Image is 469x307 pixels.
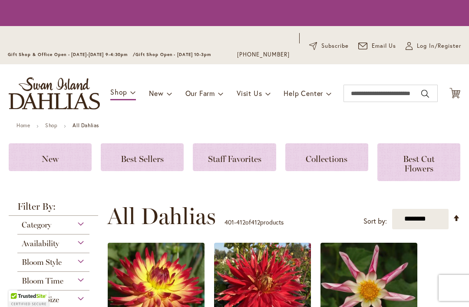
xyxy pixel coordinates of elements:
[321,42,349,50] span: Subscribe
[107,203,216,229] span: All Dahlias
[309,42,349,50] a: Subscribe
[225,218,234,226] span: 401
[236,218,245,226] span: 412
[22,239,59,248] span: Availability
[417,42,461,50] span: Log In/Register
[22,276,63,286] span: Bloom Time
[285,143,368,171] a: Collections
[251,218,260,226] span: 412
[17,122,30,129] a: Home
[110,87,127,96] span: Shop
[42,154,59,164] span: New
[403,154,435,174] span: Best Cut Flowers
[237,50,290,59] a: [PHONE_NUMBER]
[421,87,429,101] button: Search
[363,213,387,229] label: Sort by:
[22,220,51,230] span: Category
[9,143,92,171] a: New
[73,122,99,129] strong: All Dahlias
[372,42,396,50] span: Email Us
[185,89,215,98] span: Our Farm
[225,215,284,229] p: - of products
[22,257,62,267] span: Bloom Style
[358,42,396,50] a: Email Us
[208,154,261,164] span: Staff Favorites
[193,143,276,171] a: Staff Favorites
[8,52,135,57] span: Gift Shop & Office Open - [DATE]-[DATE] 9-4:30pm /
[306,154,347,164] span: Collections
[121,154,164,164] span: Best Sellers
[149,89,163,98] span: New
[9,77,100,109] a: store logo
[135,52,211,57] span: Gift Shop Open - [DATE] 10-3pm
[7,276,31,300] iframe: Launch Accessibility Center
[9,202,98,216] strong: Filter By:
[45,122,57,129] a: Shop
[284,89,323,98] span: Help Center
[377,143,460,181] a: Best Cut Flowers
[101,143,184,171] a: Best Sellers
[237,89,262,98] span: Visit Us
[406,42,461,50] a: Log In/Register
